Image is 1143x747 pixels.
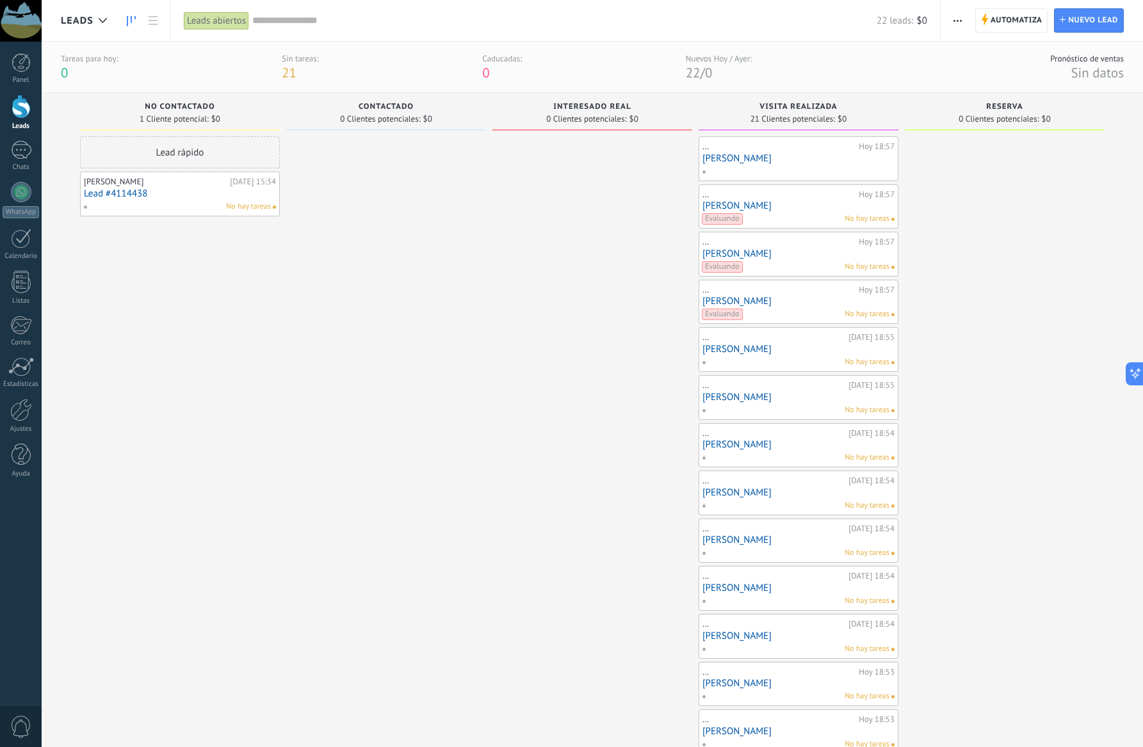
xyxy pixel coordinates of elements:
span: No hay nada asignado [273,205,276,209]
span: No hay tareas [845,691,889,702]
span: 0 [705,64,712,81]
div: [DATE] 15:34 [230,177,276,187]
span: No hay nada asignado [891,218,895,221]
div: [PERSON_NAME] [84,177,227,187]
div: Hoy 18:57 [859,189,895,200]
a: [PERSON_NAME] [702,487,895,498]
div: Pronóstico de ventas [1050,53,1124,64]
span: 0 Clientes potenciales: [959,115,1039,123]
a: Leads [120,8,142,33]
div: WhatsApp [3,206,39,218]
span: $0 [1042,115,1051,123]
div: ... [702,571,845,581]
span: No hay tareas [845,595,889,607]
div: Ayuda [3,470,40,478]
div: Caducadas: [482,53,522,64]
span: Nuevo lead [1068,9,1118,32]
div: ... [702,667,855,677]
span: No hay nada asignado [891,743,895,746]
div: [DATE] 18:55 [848,332,895,342]
div: ... [702,285,855,295]
div: Ajustes [3,425,40,433]
span: Evaluando [702,261,743,273]
span: Contactado [359,102,414,111]
div: [DATE] 18:55 [848,380,895,390]
div: Chats [3,163,40,172]
span: No hay nada asignado [891,361,895,364]
span: No hay tareas [845,405,889,416]
span: No hay nada asignado [891,552,895,555]
a: [PERSON_NAME] [702,248,895,259]
span: 0 [61,64,68,81]
div: Leads abiertos [184,12,249,30]
span: Reserva [986,102,1023,111]
div: Contactado [293,102,480,113]
span: / [701,64,705,81]
div: Hoy 18:57 [859,237,895,247]
span: No hay nada asignado [891,409,895,412]
div: No Contactado [86,102,273,113]
span: No hay tareas [845,547,889,559]
div: ... [702,141,855,152]
a: [PERSON_NAME] [702,392,895,403]
div: Nuevos Hoy / Ayer: [686,53,752,64]
span: No hay nada asignado [891,266,895,269]
a: [PERSON_NAME] [702,726,895,737]
span: Evaluando [702,213,743,225]
span: $0 [629,115,638,123]
span: Sin datos [1071,64,1124,81]
div: ... [702,380,845,390]
div: ... [702,476,845,486]
button: Más [948,8,967,33]
span: No hay nada asignado [891,504,895,508]
div: Lead rápido [80,136,280,168]
span: $0 [423,115,432,123]
span: 21 [282,64,296,81]
span: $0 [838,115,847,123]
span: No hay tareas [845,500,889,511]
div: [DATE] 18:54 [848,524,895,534]
div: [DATE] 18:54 [848,428,895,438]
a: Nuevo lead [1054,8,1124,33]
a: [PERSON_NAME] [702,200,895,211]
div: ... [702,714,855,725]
span: 1 Cliente potencial: [140,115,209,123]
a: [PERSON_NAME] [702,631,895,641]
span: No hay tareas [226,201,271,213]
div: ... [702,428,845,438]
span: No hay nada asignado [891,695,895,698]
div: [DATE] 18:54 [848,476,895,486]
span: No hay nada asignado [891,648,895,651]
div: ... [702,189,855,200]
div: Hoy 18:53 [859,667,895,677]
span: 0 Clientes potenciales: [546,115,626,123]
div: Tareas para hoy: [61,53,118,64]
div: ... [702,524,845,534]
div: Hoy 18:57 [859,285,895,295]
span: 0 [482,64,489,81]
a: [PERSON_NAME] [702,439,895,450]
div: Hoy 18:53 [859,714,895,725]
div: [DATE] 18:54 [848,619,895,629]
span: 21 Clientes potenciales: [750,115,835,123]
div: Estadísticas [3,380,40,389]
div: Visita realizada [705,102,892,113]
span: 22 [686,64,701,81]
a: Automatiza [975,8,1048,33]
div: Panel [3,76,40,84]
span: 22 leads: [877,15,913,27]
span: Visita realizada [759,102,837,111]
span: No hay nada asignado [891,600,895,603]
div: [DATE] 18:54 [848,571,895,581]
a: [PERSON_NAME] [702,153,895,164]
div: Interesado Real [499,102,686,113]
span: No hay nada asignado [891,456,895,460]
div: ... [702,237,855,247]
div: Listas [3,297,40,305]
div: ... [702,332,845,342]
span: No hay tareas [845,261,889,273]
span: Interesado Real [553,102,631,111]
span: No hay tareas [845,357,889,368]
div: Reserva [911,102,1098,113]
span: No hay tareas [845,452,889,463]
